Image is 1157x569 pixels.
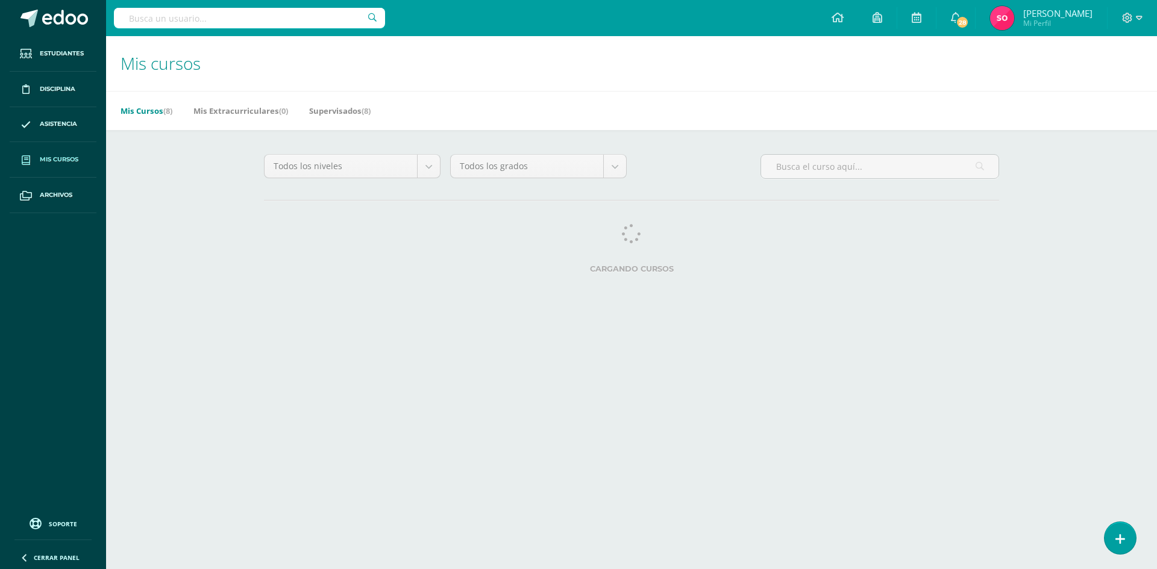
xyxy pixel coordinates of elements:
[274,155,408,178] span: Todos los niveles
[49,520,77,528] span: Soporte
[451,155,626,178] a: Todos los grados
[460,155,594,178] span: Todos los grados
[40,155,78,164] span: Mis cursos
[10,107,96,143] a: Asistencia
[34,553,80,562] span: Cerrar panel
[10,142,96,178] a: Mis cursos
[163,105,172,116] span: (8)
[40,119,77,129] span: Asistencia
[114,8,385,28] input: Busca un usuario...
[362,105,371,116] span: (8)
[265,155,440,178] a: Todos los niveles
[10,36,96,72] a: Estudiantes
[10,72,96,107] a: Disciplina
[14,515,92,531] a: Soporte
[761,155,999,178] input: Busca el curso aquí...
[279,105,288,116] span: (0)
[264,264,999,273] label: Cargando cursos
[1023,18,1093,28] span: Mi Perfil
[990,6,1014,30] img: b0a6f916ea48b184f4f9b4026b169998.png
[40,190,72,200] span: Archivos
[121,101,172,120] a: Mis Cursos(8)
[40,84,75,94] span: Disciplina
[1023,7,1093,19] span: [PERSON_NAME]
[956,16,969,29] span: 28
[121,52,201,75] span: Mis cursos
[40,49,84,58] span: Estudiantes
[193,101,288,120] a: Mis Extracurriculares(0)
[309,101,371,120] a: Supervisados(8)
[10,178,96,213] a: Archivos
